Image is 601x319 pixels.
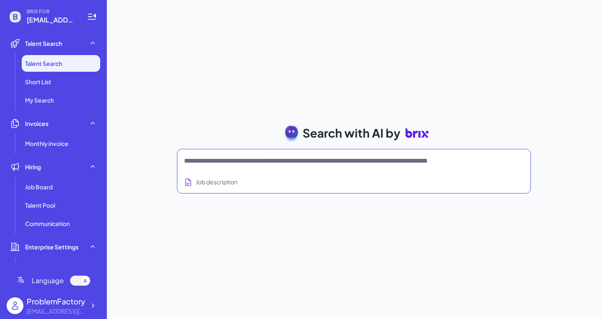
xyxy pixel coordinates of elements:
span: Invoices [25,119,48,128]
span: Communication [25,219,70,228]
span: Job Board [25,183,53,191]
span: Talent Search [25,59,62,68]
span: Search with AI by [303,124,400,142]
span: Language [32,276,64,286]
span: Monthly invoice [25,139,68,148]
div: martixingwei@gmail.com [27,307,85,316]
span: Talent Search [25,39,62,48]
span: My Search [25,96,54,104]
span: Hiring [25,163,41,171]
span: BRIX FOR [27,8,77,15]
span: martixingwei@gmail.com [27,15,77,25]
button: Search using job description [184,174,237,190]
span: Short List [25,78,51,86]
span: Talent Pool [25,201,55,209]
div: ProblemFactory [27,296,85,307]
span: Enterprise Settings [25,243,78,251]
img: user_logo.png [7,297,23,314]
